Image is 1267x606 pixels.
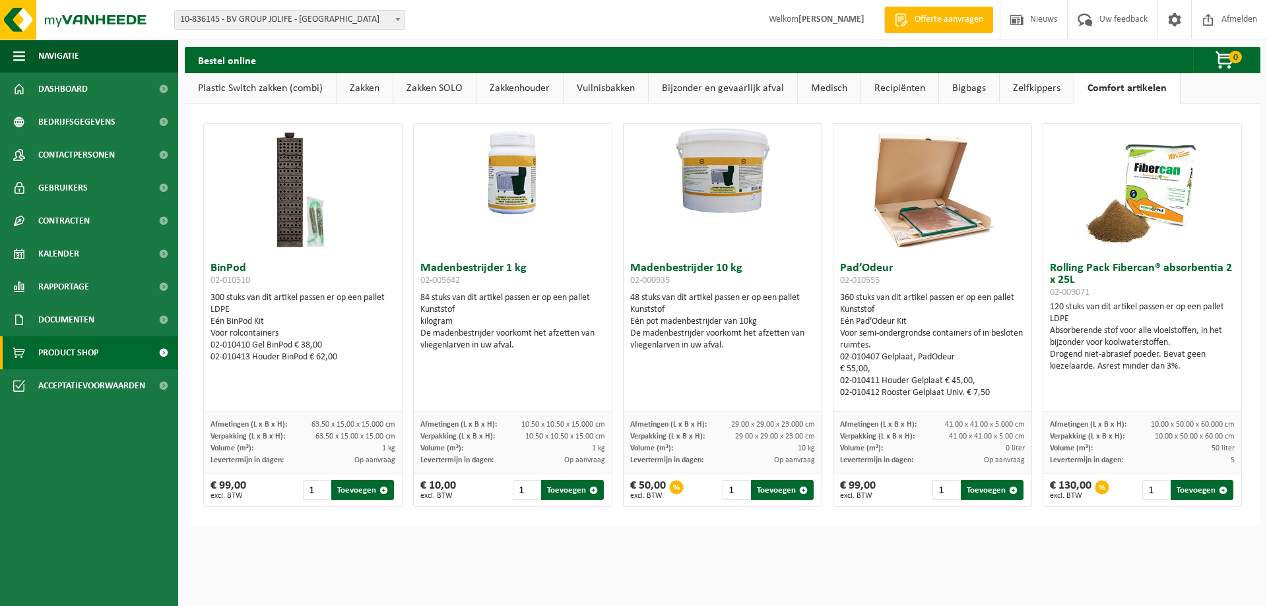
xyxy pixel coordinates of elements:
[185,73,336,104] a: Plastic Switch zakken (combi)
[840,316,1025,328] div: Eén Pad’Odeur Kit
[630,276,670,286] span: 02-000935
[420,492,456,500] span: excl. BTW
[211,292,395,363] div: 300 stuks van dit artikel passen er op een pallet
[38,138,115,171] span: Contactpersonen
[211,444,253,452] span: Volume (m³):
[541,480,604,500] button: Toevoegen
[630,421,707,429] span: Afmetingen (L x B x H):
[798,444,815,452] span: 10 kg
[630,292,815,351] div: 48 stuks van dit artikel passen er op een pallet
[420,316,605,328] div: kilogram
[211,433,285,440] span: Verpakking (L x B x H):
[1171,480,1233,500] button: Toevoegen
[1050,349,1235,373] div: Drogend niet-abrasief poeder. Bevat geen kiezelaarde. Asrest minder dan 3%.
[840,456,913,464] span: Levertermijn in dagen:
[630,480,666,500] div: € 50,00
[1074,73,1180,104] a: Comfort artikelen
[38,303,94,336] span: Documenten
[185,47,269,73] h2: Bestel online
[211,316,395,328] div: Eén BinPod Kit
[38,106,115,138] span: Bedrijfsgegevens
[945,421,1025,429] span: 41.00 x 41.00 x 5.000 cm
[476,73,563,104] a: Zakkenhouder
[1212,444,1235,452] span: 50 liter
[840,444,883,452] span: Volume (m³):
[420,292,605,351] div: 84 stuks van dit artikel passen er op een pallet
[630,456,703,464] span: Levertermijn in dagen:
[949,433,1025,440] span: 41.00 x 41.00 x 5.00 cm
[911,13,987,26] span: Offerte aanvragen
[731,421,815,429] span: 29.00 x 29.00 x 23.000 cm
[38,237,79,270] span: Kalender
[723,480,750,500] input: 1
[840,328,1025,399] div: Voor semi-ondergrondse containers of in besloten ruimtes. 02-010407 Gelplaat, PadOdeur € 55,00, 0...
[840,292,1025,399] div: 360 stuks van dit artikel passen er op een pallet
[393,73,476,104] a: Zakken SOLO
[1006,444,1025,452] span: 0 liter
[840,262,1025,289] h3: Pad’Odeur
[211,328,395,363] div: Voor rolcontainers 02-010410 Gel BinPod € 38,00 02-010413 Houder BinPod € 62,00
[420,262,605,289] h3: Madenbestrijder 1 kg
[38,73,88,106] span: Dashboard
[1050,456,1123,464] span: Levertermijn in dagen:
[420,276,460,286] span: 02-005642
[311,421,395,429] span: 63.50 x 15.00 x 15.000 cm
[175,11,405,29] span: 10-836145 - BV GROUP JOLIFE - ASSE
[1050,301,1235,373] div: 120 stuks van dit artikel passen er op een pallet
[564,73,648,104] a: Vuilnisbakken
[630,304,815,316] div: Kunststof
[211,276,250,286] span: 02-010510
[961,480,1023,500] button: Toevoegen
[1229,51,1242,63] span: 0
[624,124,822,223] img: 02-000935
[420,480,456,500] div: € 10,00
[1050,444,1093,452] span: Volume (m³):
[420,304,605,316] div: Kunststof
[1050,492,1091,500] span: excl. BTW
[414,124,612,223] img: 02-005642
[382,444,395,452] span: 1 kg
[649,73,797,104] a: Bijzonder en gevaarlijk afval
[38,336,98,369] span: Product Shop
[840,480,876,500] div: € 99,00
[420,433,495,440] span: Verpakking (L x B x H):
[630,444,673,452] span: Volume (m³):
[751,480,814,500] button: Toevoegen
[1231,456,1235,464] span: 5
[1050,288,1089,297] span: 02-009071
[525,433,605,440] span: 10.50 x 10.50 x 15.00 cm
[211,421,287,429] span: Afmetingen (L x B x H):
[866,124,998,256] img: 02-010555
[211,456,284,464] span: Levertermijn in dagen:
[1050,421,1126,429] span: Afmetingen (L x B x H):
[735,433,815,440] span: 29.00 x 29.00 x 23.00 cm
[630,328,815,351] div: De madenbestrijder voorkomt het afzetten van vliegenlarven in uw afval.
[564,456,605,464] span: Op aanvraag
[861,73,938,104] a: Recipiënten
[1076,124,1208,256] img: 02-009071
[1193,47,1259,73] button: 0
[840,276,880,286] span: 02-010555
[237,124,369,256] img: 02-010510
[211,304,395,316] div: LDPE
[38,369,145,402] span: Acceptatievoorwaarden
[840,433,915,440] span: Verpakking (L x B x H):
[211,492,246,500] span: excl. BTW
[1050,433,1124,440] span: Verpakking (L x B x H):
[630,492,666,500] span: excl. BTW
[1155,433,1235,440] span: 10.00 x 50.00 x 60.00 cm
[630,316,815,328] div: Eén pot madenbestrijder van 10kg
[1000,73,1074,104] a: Zelfkippers
[592,444,605,452] span: 1 kg
[331,480,394,500] button: Toevoegen
[420,421,497,429] span: Afmetingen (L x B x H):
[38,204,90,237] span: Contracten
[840,492,876,500] span: excl. BTW
[939,73,999,104] a: Bigbags
[984,456,1025,464] span: Op aanvraag
[840,421,917,429] span: Afmetingen (L x B x H):
[38,171,88,204] span: Gebruikers
[932,480,959,500] input: 1
[1050,313,1235,325] div: LDPE
[337,73,393,104] a: Zakken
